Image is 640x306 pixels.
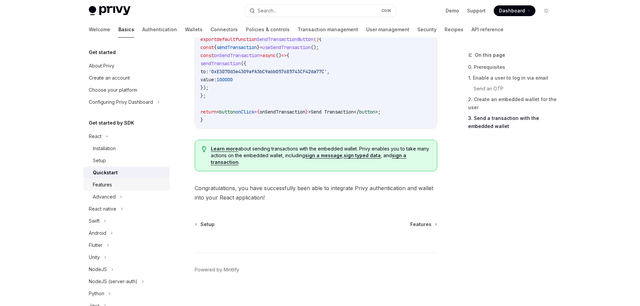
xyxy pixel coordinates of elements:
[200,44,214,50] span: const
[83,275,170,288] button: NodeJS (server-auth)
[200,221,215,228] span: Setup
[468,62,557,73] a: 0. Prerequisites
[241,60,246,67] span: ({
[311,109,354,115] span: Send Transaction
[200,60,241,67] span: sendTransaction
[257,44,260,50] span: }
[211,146,238,152] a: Learn more
[257,109,260,115] span: {
[260,109,305,115] span: onSendTransaction
[468,73,557,83] a: 1. Enable a user to log in via email
[83,60,170,72] a: About Privy
[202,146,206,152] svg: Tip
[245,5,396,17] button: Search...CtrlK
[89,98,153,106] div: Configuring Privy Dashboard
[83,191,170,203] button: Advanced
[93,193,116,201] div: Advanced
[262,52,276,58] span: async
[200,52,214,58] span: const
[313,36,319,42] span: ()
[260,44,262,50] span: =
[499,7,525,14] span: Dashboard
[118,21,134,38] a: Basics
[83,72,170,84] a: Create an account
[200,93,206,99] span: };
[89,62,114,70] div: About Privy
[93,157,106,165] div: Setup
[344,152,381,159] a: sign typed data
[211,145,430,166] span: about sending transactions with the embedded wallet. Privy enables you to take many actions on th...
[327,69,330,75] span: ,
[410,221,437,228] a: Features
[195,221,215,228] a: Setup
[214,44,217,50] span: {
[185,21,202,38] a: Wallets
[258,7,276,15] div: Search...
[541,5,552,16] button: Toggle dark mode
[83,251,170,263] button: Unity
[305,109,308,115] span: }
[468,94,557,113] a: 2. Create an embedded wallet for the user
[472,21,503,38] a: API reference
[217,36,235,42] span: default
[381,8,391,13] span: Ctrl K
[89,265,107,273] div: NodeJS
[287,52,289,58] span: {
[89,205,116,213] div: React native
[83,215,170,227] button: Swift
[200,117,203,123] span: }
[276,52,281,58] span: ()
[445,21,463,38] a: Recipes
[83,227,170,239] button: Android
[195,183,437,202] span: Congratulations, you have successfully been able to integrate Privy authentication and wallet int...
[83,96,170,108] button: Configuring Privy Dashboard
[93,169,118,177] div: Quickstart
[83,84,170,96] a: Choose your platform
[378,109,381,115] span: ;
[475,51,505,59] span: On this page
[446,7,459,14] a: Demo
[200,85,209,91] span: });
[468,113,557,132] a: 3. Send a transaction with the embedded wallet
[83,167,170,179] a: Quickstart
[214,52,260,58] span: onSendTransaction
[142,21,177,38] a: Authentication
[83,142,170,155] a: Installation
[254,109,257,115] span: =
[89,277,138,286] div: NodeJS (server-auth)
[200,36,217,42] span: export
[89,21,110,38] a: Welcome
[359,109,375,115] span: button
[257,36,313,42] span: SendTransactionButton
[246,21,290,38] a: Policies & controls
[89,290,104,298] div: Python
[467,7,486,14] a: Support
[83,155,170,167] a: Setup
[89,253,100,261] div: Unity
[281,52,287,58] span: =>
[235,36,257,42] span: function
[83,203,170,215] button: React native
[319,36,322,42] span: {
[209,69,327,75] span: '0xE3070d3e4309afA3bC9a6b057685743CF42da77C'
[200,77,217,83] span: value:
[89,217,100,225] div: Swift
[354,109,359,115] span: </
[200,109,217,115] span: return
[89,74,130,82] div: Create an account
[200,69,209,75] span: to:
[211,21,238,38] a: Connectors
[83,239,170,251] button: Flutter
[89,48,116,56] h5: Get started
[298,21,358,38] a: Transaction management
[468,83,557,94] a: Send an OTP
[217,109,219,115] span: <
[262,44,311,50] span: useSendTransaction
[93,144,116,152] div: Installation
[219,109,235,115] span: button
[83,179,170,191] a: Features
[308,109,311,115] span: >
[89,132,102,140] div: React
[417,21,437,38] a: Security
[311,44,319,50] span: ();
